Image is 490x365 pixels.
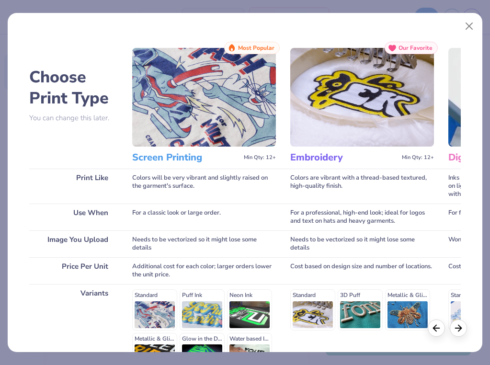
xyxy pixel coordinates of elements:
[290,48,434,147] img: Embroidery
[290,151,398,164] h3: Embroidery
[132,151,240,164] h3: Screen Printing
[132,204,276,230] div: For a classic look or large order.
[132,48,276,147] img: Screen Printing
[132,257,276,284] div: Additional cost for each color; larger orders lower the unit price.
[290,257,434,284] div: Cost based on design size and number of locations.
[132,230,276,257] div: Needs to be vectorized so it might lose some details
[399,45,433,51] span: Our Favorite
[29,169,118,204] div: Print Like
[290,204,434,230] div: For a professional, high-end look; ideal for logos and text on hats and heavy garments.
[460,17,478,35] button: Close
[290,230,434,257] div: Needs to be vectorized so it might lose some details
[244,154,276,161] span: Min Qty: 12+
[29,257,118,284] div: Price Per Unit
[238,45,274,51] span: Most Popular
[29,114,118,122] p: You can change this later.
[290,169,434,204] div: Colors are vibrant with a thread-based textured, high-quality finish.
[402,154,434,161] span: Min Qty: 12+
[132,169,276,204] div: Colors will be very vibrant and slightly raised on the garment's surface.
[29,204,118,230] div: Use When
[29,67,118,109] h2: Choose Print Type
[29,230,118,257] div: Image You Upload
